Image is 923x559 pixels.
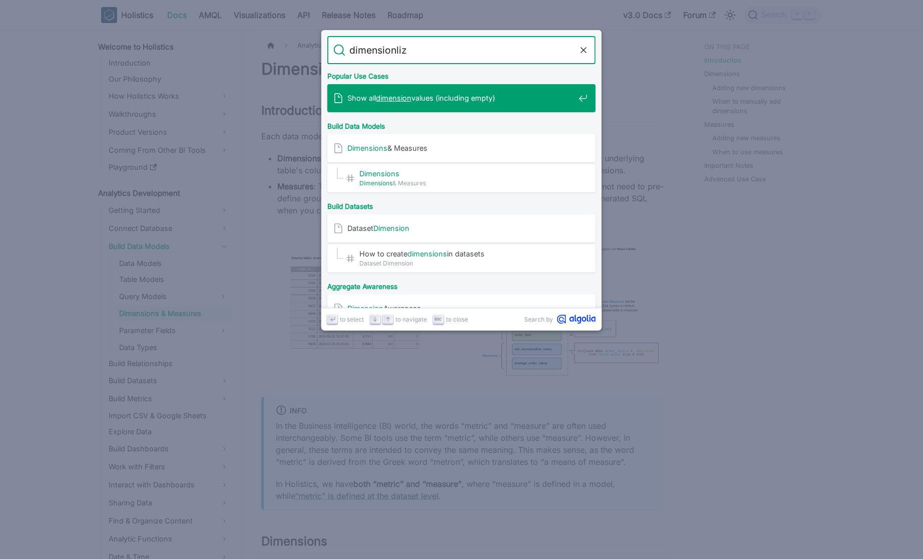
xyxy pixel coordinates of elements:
[340,315,364,324] span: to select
[325,114,598,134] div: Build Data Models
[347,93,575,103] span: Show all values (including empty)
[327,164,596,192] a: Dimensions​Dimensions& Measures
[407,249,447,258] mark: dimensions
[359,249,575,258] span: How to create in datasets​
[327,244,596,272] a: How to createdimensionsin datasets​Dataset Dimension
[327,84,596,112] a: Show alldimensionvalues (including empty)
[359,258,575,268] span: Dataset Dimension
[325,274,598,295] div: Aggregate Awareness
[325,64,598,84] div: Popular Use Cases
[434,316,442,323] svg: Escape key
[376,94,411,102] mark: dimension
[347,144,387,152] mark: Dimensions
[327,134,596,162] a: Dimensions& Measures
[347,304,383,313] mark: Dimension
[329,316,336,323] svg: Enter key
[347,304,575,313] span: Awareness
[371,316,379,323] svg: Arrow down
[395,315,427,324] span: to navigate
[373,224,409,232] mark: Dimension
[557,315,596,324] svg: Algolia
[347,223,575,233] span: Dataset
[384,316,392,323] svg: Arrow up
[359,169,399,178] mark: Dimensions
[359,179,392,187] mark: Dimensions
[327,295,596,323] a: DimensionAwareness
[524,315,553,324] span: Search by
[359,169,575,178] span: ​
[325,194,598,214] div: Build Datasets
[327,214,596,242] a: DatasetDimension
[347,143,575,153] span: & Measures
[446,315,468,324] span: to close
[345,36,578,64] input: Search docs
[359,178,575,188] span: & Measures
[578,44,590,56] button: Clear the query
[524,315,596,324] a: Search byAlgolia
